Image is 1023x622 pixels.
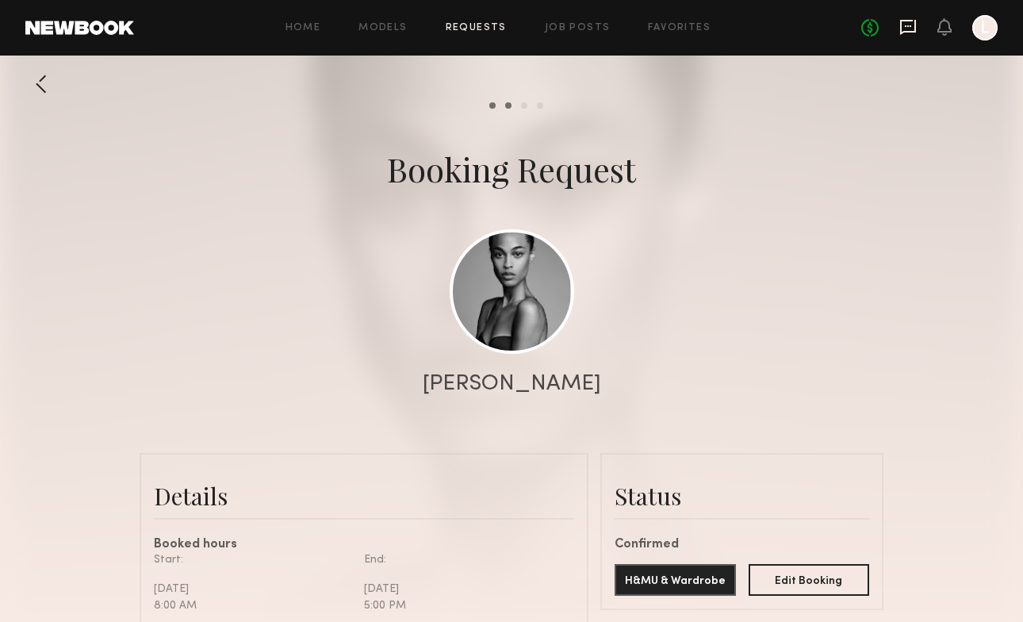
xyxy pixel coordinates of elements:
[154,551,352,568] div: Start:
[972,15,998,40] a: L
[423,373,601,395] div: [PERSON_NAME]
[545,23,611,33] a: Job Posts
[615,539,869,551] div: Confirmed
[615,564,736,596] button: H&MU & Wardrobe
[364,551,562,568] div: End:
[154,581,352,597] div: [DATE]
[154,539,574,551] div: Booked hours
[615,480,869,512] div: Status
[358,23,407,33] a: Models
[154,480,574,512] div: Details
[364,581,562,597] div: [DATE]
[387,147,636,191] div: Booking Request
[446,23,507,33] a: Requests
[648,23,711,33] a: Favorites
[749,564,870,596] button: Edit Booking
[154,597,352,614] div: 8:00 AM
[285,23,321,33] a: Home
[364,597,562,614] div: 5:00 PM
